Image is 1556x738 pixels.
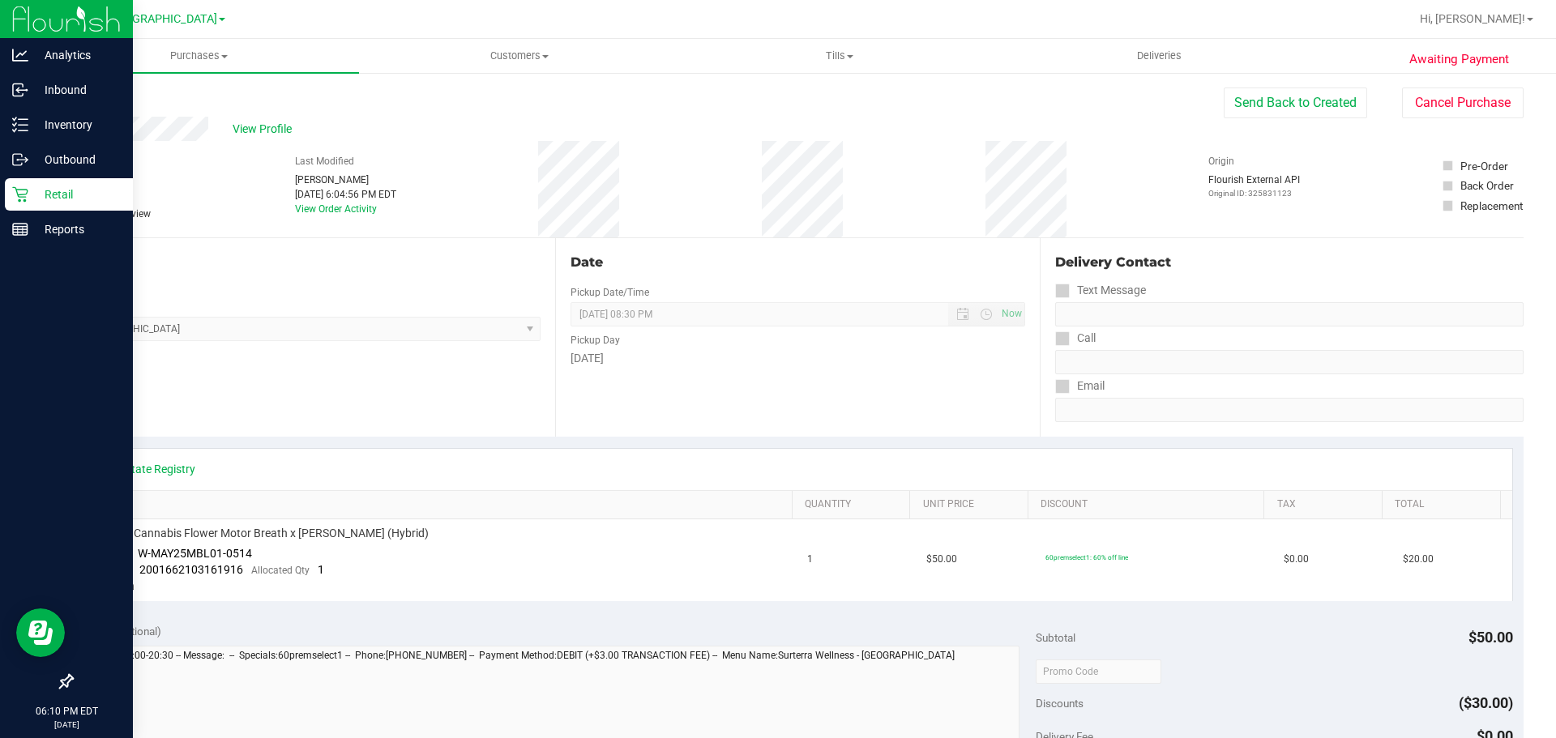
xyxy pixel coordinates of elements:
span: Tills [680,49,998,63]
div: [DATE] [571,350,1024,367]
label: Email [1055,374,1105,398]
inline-svg: Analytics [12,47,28,63]
span: $0.00 [1284,552,1309,567]
div: [PERSON_NAME] [295,173,396,187]
span: Allocated Qty [251,565,310,576]
button: Cancel Purchase [1402,87,1524,118]
div: Replacement [1460,198,1523,214]
span: $50.00 [926,552,957,567]
span: 1 [318,563,324,576]
label: Pickup Date/Time [571,285,649,300]
inline-svg: Inbound [12,82,28,98]
span: W-MAY25MBL01-0514 [138,547,252,560]
span: View Profile [233,121,297,138]
span: [GEOGRAPHIC_DATA] [106,12,217,26]
p: Outbound [28,150,126,169]
div: [DATE] 6:04:56 PM EDT [295,187,396,202]
div: Pre-Order [1460,158,1508,174]
span: Hi, [PERSON_NAME]! [1420,12,1525,25]
p: 06:10 PM EDT [7,704,126,719]
a: Unit Price [923,498,1022,511]
span: Discounts [1036,689,1084,718]
label: Text Message [1055,279,1146,302]
a: Purchases [39,39,359,73]
span: $20.00 [1403,552,1434,567]
label: Origin [1208,154,1234,169]
a: Total [1395,498,1494,511]
div: Delivery Contact [1055,253,1524,272]
p: [DATE] [7,719,126,731]
p: Original ID: 325831123 [1208,187,1300,199]
inline-svg: Inventory [12,117,28,133]
p: Analytics [28,45,126,65]
span: Customers [360,49,678,63]
label: Pickup Day [571,333,620,348]
p: Retail [28,185,126,204]
a: Discount [1041,498,1258,511]
button: Send Back to Created [1224,87,1367,118]
span: 2001662103161916 [139,563,243,576]
iframe: Resource center [16,608,65,657]
p: Reports [28,220,126,239]
span: 60premselect1: 60% off line [1045,553,1128,561]
div: Flourish External API [1208,173,1300,199]
p: Inventory [28,115,126,134]
input: Format: (999) 999-9999 [1055,302,1524,326]
div: Back Order [1460,177,1514,194]
span: Purchases [39,49,359,63]
span: Subtotal [1036,631,1075,644]
a: Deliveries [999,39,1319,73]
a: Customers [359,39,679,73]
a: View Order Activity [295,203,377,215]
span: FT 3.5g Cannabis Flower Motor Breath x [PERSON_NAME] (Hybrid) [93,526,429,541]
span: 1 [807,552,813,567]
input: Promo Code [1036,659,1161,684]
a: Tills [679,39,999,73]
inline-svg: Reports [12,221,28,237]
a: SKU [96,498,785,511]
inline-svg: Outbound [12,151,28,168]
span: Awaiting Payment [1409,50,1509,69]
span: Deliveries [1115,49,1203,63]
span: ($30.00) [1459,694,1513,711]
label: Call [1055,326,1096,350]
div: Date [571,253,1024,272]
span: $50.00 [1468,629,1513,646]
input: Format: (999) 999-9999 [1055,350,1524,374]
label: Last Modified [295,154,354,169]
div: Location [71,253,541,272]
a: Tax [1277,498,1376,511]
a: View State Registry [98,461,195,477]
inline-svg: Retail [12,186,28,203]
a: Quantity [805,498,904,511]
p: Inbound [28,80,126,100]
